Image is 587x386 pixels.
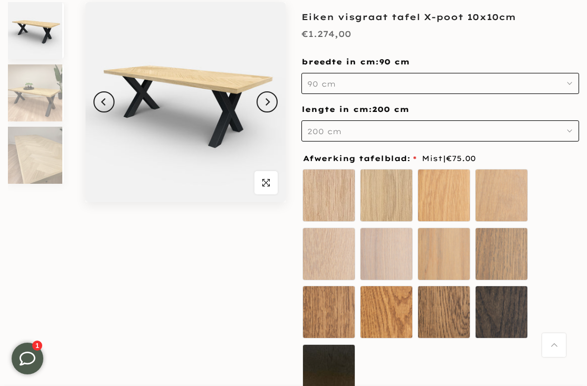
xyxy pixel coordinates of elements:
[443,154,476,163] span: |
[1,332,54,385] iframe: toggle-frame
[379,57,410,68] span: 90 cm
[422,152,476,165] span: Mist
[446,154,476,163] span: €75.00
[301,26,351,42] div: €1.274,00
[301,13,579,21] h1: Eiken visgraat tafel X-poot 10x10cm
[372,105,409,115] span: 200 cm
[307,79,336,89] span: 90 cm
[301,105,409,114] span: lengte in cm:
[307,127,342,136] span: 200 cm
[301,57,410,67] span: breedte in cm:
[257,91,278,112] button: Next
[301,120,579,142] button: 200 cm
[542,333,566,357] a: Terug naar boven
[301,73,579,94] button: 90 cm
[303,155,416,162] span: Afwerking tafelblad:
[93,91,115,112] button: Previous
